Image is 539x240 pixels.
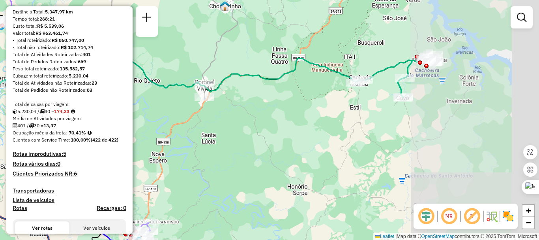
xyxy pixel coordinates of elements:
div: Tempo total: [13,15,126,23]
span: | [395,234,397,239]
div: Total de Pedidos não Roteirizados: [13,87,126,94]
div: Distância Total: [13,8,126,15]
div: - Total não roteirizado: [13,44,126,51]
strong: 5.347,97 km [45,9,73,15]
span: − [526,217,531,227]
strong: 100,00% [71,137,91,143]
strong: 6 [74,170,77,177]
button: Ver veículos [69,221,124,235]
div: Custo total: [13,23,126,30]
span: Ocultar NR [440,207,459,226]
strong: (422 de 422) [91,137,118,143]
h4: Rotas vários dias: [13,161,126,167]
img: Chopinzinho [220,1,230,11]
strong: 13,37 [43,123,56,129]
a: Nova sessão e pesquisa [139,9,155,27]
a: Exibir filtros [514,9,530,25]
strong: 174,33 [54,108,69,114]
div: 401 / 30 = [13,122,126,129]
i: Total de Atividades [13,123,17,128]
div: Peso total roteirizado: [13,65,126,72]
div: Cubagem total roteirizado: [13,72,126,79]
a: Zoom out [522,217,534,229]
span: Exibir rótulo [462,207,481,226]
strong: 669 [78,59,86,64]
span: Ocultar deslocamento [417,207,436,226]
h4: Rotas improdutivas: [13,151,126,157]
strong: 70,41% [69,130,86,136]
strong: 5.230,04 [69,73,88,79]
a: Rotas [13,205,27,212]
span: Clientes com Service Time: [13,137,71,143]
a: Leaflet [375,234,394,239]
a: Zoom in [522,205,534,217]
strong: R$ 102.714,74 [61,44,93,50]
i: Total de rotas [29,123,34,128]
div: Atividade não roteirizada - 36.524.992 AMILDA LUCHTENBERG DE MORAIS [195,81,214,89]
strong: 5 [63,150,66,157]
div: 5.230,04 / 30 = [13,108,126,115]
div: Total de Pedidos Roteirizados: [13,58,126,65]
em: Média calculada utilizando a maior ocupação (%Peso ou %Cubagem) de cada rota da sessão. Rotas cro... [88,130,92,135]
div: - Total roteirizado: [13,37,126,44]
h4: Lista de veículos [13,197,126,204]
strong: 401 [82,51,91,57]
strong: R$ 963.461,74 [36,30,68,36]
h4: Recargas: 0 [97,205,126,212]
span: Ocupação média da frota: [13,130,67,136]
strong: 0 [57,160,60,167]
img: Fluxo de ruas [485,210,498,223]
img: Exibir/Ocultar setores [502,210,515,223]
strong: 135.582,57 [60,66,85,72]
div: Map data © contributors,© 2025 TomTom, Microsoft [373,233,539,240]
strong: 23 [92,80,97,86]
strong: 268:21 [39,16,55,22]
i: Cubagem total roteirizado [13,109,17,114]
strong: R$ 860.747,00 [52,37,84,43]
button: Ver rotas [15,221,69,235]
div: Valor total: [13,30,126,37]
h4: Clientes Priorizados NR: [13,170,126,177]
i: Total de rotas [39,109,45,114]
i: Meta Caixas/viagem: 194,14 Diferença: -19,81 [71,109,75,114]
div: Média de Atividades por viagem: [13,115,126,122]
div: Total de caixas por viagem: [13,101,126,108]
div: Atividade não roteirizada - ROMOLO DUARTE [195,93,214,101]
strong: R$ 5.539,06 [37,23,64,29]
h4: Transportadoras [13,187,126,194]
div: Total de Atividades não Roteirizadas: [13,79,126,87]
a: OpenStreetMap [421,234,455,239]
strong: 83 [87,87,92,93]
div: Total de Atividades Roteirizadas: [13,51,126,58]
